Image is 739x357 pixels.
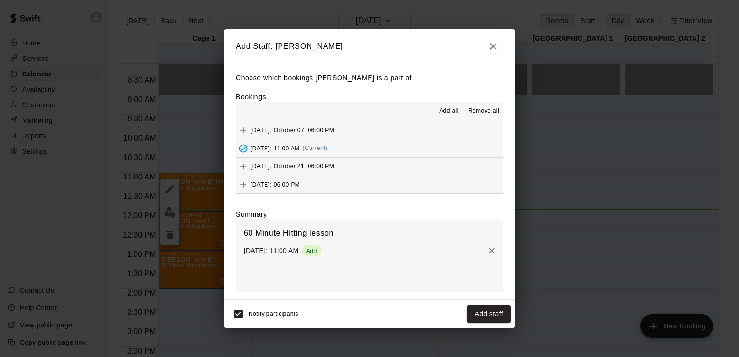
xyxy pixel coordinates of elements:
button: Add staff [467,305,511,323]
p: [DATE]: 11:00 AM [244,246,298,255]
span: Add [236,126,251,134]
button: Remove all [464,104,503,119]
button: Remove [485,243,499,258]
p: Choose which bookings [PERSON_NAME] is a part of [236,72,503,84]
span: Add all [439,106,458,116]
h6: 60 Minute Hitting lesson [244,227,495,239]
button: Added - Collect Payment [236,141,251,156]
button: Add all [433,104,464,119]
label: Summary [236,209,267,219]
button: Add[DATE], October 07: 06:00 PM [236,121,503,139]
label: Bookings [236,93,266,101]
span: Remove all [468,106,499,116]
h2: Add Staff: [PERSON_NAME] [224,29,515,64]
button: Add[DATE], October 21: 06:00 PM [236,158,503,176]
span: Add [236,163,251,170]
span: Add [236,181,251,188]
span: Notify participants [249,311,298,317]
span: [DATE]: 06:00 PM [251,181,300,188]
span: (Current) [303,145,328,151]
span: [DATE], October 07: 06:00 PM [251,127,334,134]
button: Added - Collect Payment[DATE]: 11:00 AM(Current) [236,139,503,157]
span: [DATE], October 21: 06:00 PM [251,163,334,170]
span: [DATE]: 11:00 AM [251,145,300,151]
span: Add [302,247,321,254]
button: Add[DATE]: 06:00 PM [236,176,503,194]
